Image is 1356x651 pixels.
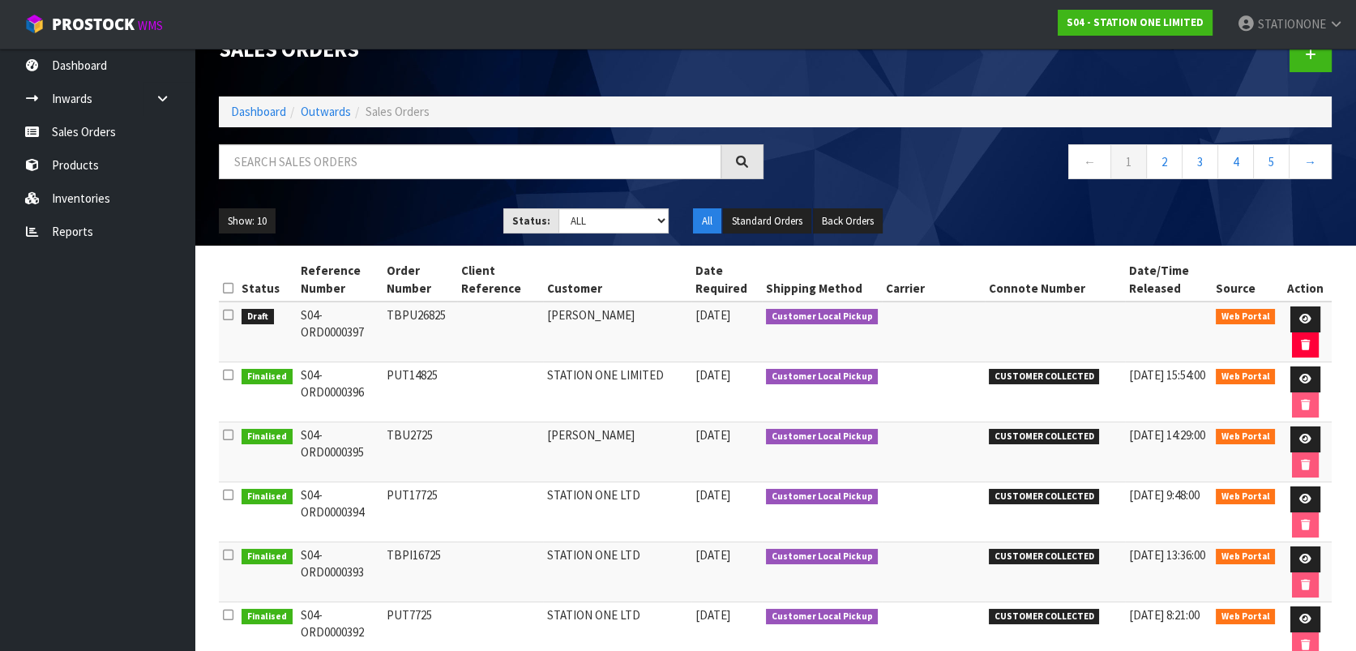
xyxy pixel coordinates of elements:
[1216,609,1276,625] span: Web Portal
[301,104,351,119] a: Outwards
[219,144,721,179] input: Search sales orders
[1212,258,1280,302] th: Source
[695,307,730,323] span: [DATE]
[138,18,163,33] small: WMS
[543,362,692,422] td: STATION ONE LIMITED
[237,258,297,302] th: Status
[813,208,883,234] button: Back Orders
[383,362,457,422] td: PUT14825
[383,258,457,302] th: Order Number
[762,258,883,302] th: Shipping Method
[543,302,692,362] td: [PERSON_NAME]
[766,369,879,385] span: Customer Local Pickup
[1129,487,1200,503] span: [DATE] 9:48:00
[543,542,692,602] td: STATION ONE LTD
[695,547,730,563] span: [DATE]
[695,367,730,383] span: [DATE]
[1216,549,1276,565] span: Web Portal
[985,258,1126,302] th: Connote Number
[766,429,879,445] span: Customer Local Pickup
[242,549,293,565] span: Finalised
[1216,489,1276,505] span: Web Portal
[691,258,762,302] th: Date Required
[543,422,692,482] td: [PERSON_NAME]
[242,489,293,505] span: Finalised
[1216,369,1276,385] span: Web Portal
[989,489,1100,505] span: CUSTOMER COLLECTED
[297,542,383,602] td: S04-ORD0000393
[297,302,383,362] td: S04-ORD0000397
[1216,309,1276,325] span: Web Portal
[766,309,879,325] span: Customer Local Pickup
[766,609,879,625] span: Customer Local Pickup
[24,14,45,34] img: cube-alt.png
[695,427,730,443] span: [DATE]
[242,609,293,625] span: Finalised
[297,258,383,302] th: Reference Number
[383,302,457,362] td: TBPU26825
[766,489,879,505] span: Customer Local Pickup
[1258,16,1326,32] span: STATIONONE
[1067,15,1204,29] strong: S04 - STATION ONE LIMITED
[693,208,721,234] button: All
[543,258,692,302] th: Customer
[383,542,457,602] td: TBPI16725
[219,37,764,61] h1: Sales Orders
[788,144,1332,184] nav: Page navigation
[297,422,383,482] td: S04-ORD0000395
[297,362,383,422] td: S04-ORD0000396
[1253,144,1290,179] a: 5
[989,549,1100,565] span: CUSTOMER COLLECTED
[512,214,550,228] strong: Status:
[1129,427,1205,443] span: [DATE] 14:29:00
[1182,144,1218,179] a: 3
[989,369,1100,385] span: CUSTOMER COLLECTED
[383,482,457,542] td: PUT17725
[242,309,274,325] span: Draft
[1146,144,1183,179] a: 2
[1216,429,1276,445] span: Web Portal
[1289,144,1332,179] a: →
[882,258,985,302] th: Carrier
[1125,258,1212,302] th: Date/Time Released
[989,609,1100,625] span: CUSTOMER COLLECTED
[231,104,286,119] a: Dashboard
[695,607,730,623] span: [DATE]
[989,429,1100,445] span: CUSTOMER COLLECTED
[1110,144,1147,179] a: 1
[695,487,730,503] span: [DATE]
[297,482,383,542] td: S04-ORD0000394
[457,258,543,302] th: Client Reference
[1129,367,1205,383] span: [DATE] 15:54:00
[543,482,692,542] td: STATION ONE LTD
[1217,144,1254,179] a: 4
[1279,258,1332,302] th: Action
[383,422,457,482] td: TBU2725
[1068,144,1111,179] a: ←
[366,104,430,119] span: Sales Orders
[242,369,293,385] span: Finalised
[766,549,879,565] span: Customer Local Pickup
[219,208,276,234] button: Show: 10
[1129,607,1200,623] span: [DATE] 8:21:00
[52,14,135,35] span: ProStock
[1129,547,1205,563] span: [DATE] 13:36:00
[242,429,293,445] span: Finalised
[723,208,811,234] button: Standard Orders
